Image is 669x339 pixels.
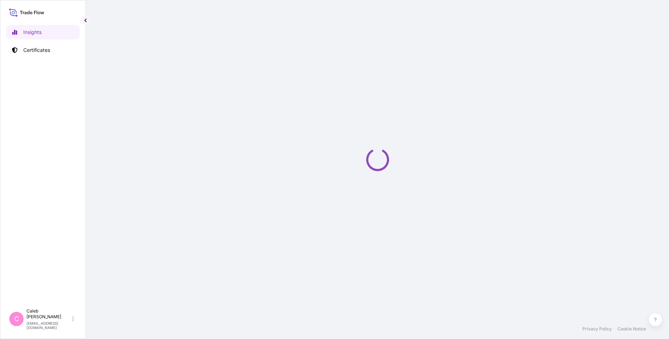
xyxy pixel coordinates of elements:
[23,47,50,54] p: Certificates
[617,326,646,332] a: Cookie Notice
[582,326,612,332] a: Privacy Policy
[23,29,42,36] p: Insights
[26,321,71,330] p: [EMAIL_ADDRESS][DOMAIN_NAME]
[6,25,80,39] a: Insights
[14,315,19,323] span: C
[6,43,80,57] a: Certificates
[26,308,71,320] p: Caleb [PERSON_NAME]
